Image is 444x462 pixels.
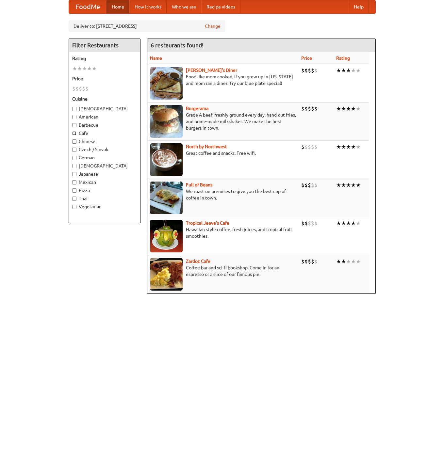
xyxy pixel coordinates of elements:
[301,220,304,227] li: $
[346,143,351,151] li: ★
[82,85,85,92] li: $
[82,65,87,72] li: ★
[72,180,76,184] input: Mexican
[311,182,314,189] li: $
[356,105,361,112] li: ★
[72,172,76,176] input: Japanese
[72,188,76,193] input: Pizza
[311,67,314,74] li: $
[201,0,240,13] a: Recipe videos
[314,182,318,189] li: $
[301,56,312,61] a: Price
[72,163,137,169] label: [DEMOGRAPHIC_DATA]
[72,96,137,102] h5: Cuisine
[301,67,304,74] li: $
[85,85,89,92] li: $
[314,67,318,74] li: $
[346,220,351,227] li: ★
[351,143,356,151] li: ★
[356,67,361,74] li: ★
[69,20,225,32] div: Deliver to: [STREET_ADDRESS]
[72,115,76,119] input: American
[150,226,296,239] p: Hawaiian style coffee, fresh juices, and tropical fruit smoothies.
[186,144,227,149] a: North by Northwest
[351,67,356,74] li: ★
[314,258,318,265] li: $
[314,105,318,112] li: $
[72,114,137,120] label: American
[72,195,137,202] label: Thai
[167,0,201,13] a: Who we are
[72,123,76,127] input: Barbecue
[336,56,350,61] a: Rating
[341,258,346,265] li: ★
[150,182,183,214] img: beans.jpg
[150,73,296,87] p: Food like mom cooked, if you grew up in [US_STATE] and mom ran a diner. Try our blue plate special!
[72,156,76,160] input: German
[301,258,304,265] li: $
[186,182,212,187] a: Full of Beans
[351,220,356,227] li: ★
[308,67,311,74] li: $
[186,259,210,264] a: Zardoz Cafe
[314,220,318,227] li: $
[349,0,369,13] a: Help
[336,182,341,189] li: ★
[304,182,308,189] li: $
[346,67,351,74] li: ★
[341,220,346,227] li: ★
[72,146,137,153] label: Czech / Slovak
[186,220,229,226] a: Tropical Jeeve's Cafe
[92,65,97,72] li: ★
[150,112,296,131] p: Grade A beef, freshly ground every day, hand-cut fries, and home-made milkshakes. We make the bes...
[336,105,341,112] li: ★
[72,197,76,201] input: Thai
[150,264,296,278] p: Coffee bar and sci-fi bookshop. Come in for an espresso or a slice of our famous pie.
[308,143,311,151] li: $
[301,105,304,112] li: $
[311,220,314,227] li: $
[346,258,351,265] li: ★
[304,143,308,151] li: $
[311,143,314,151] li: $
[150,67,183,100] img: sallys.jpg
[304,105,308,112] li: $
[72,187,137,194] label: Pizza
[69,0,107,13] a: FoodMe
[351,258,356,265] li: ★
[72,85,75,92] li: $
[336,67,341,74] li: ★
[304,220,308,227] li: $
[150,258,183,291] img: zardoz.jpg
[186,106,208,111] a: Burgerama
[308,220,311,227] li: $
[72,65,77,72] li: ★
[69,39,140,52] h4: Filter Restaurants
[346,105,351,112] li: ★
[72,154,137,161] label: German
[356,143,361,151] li: ★
[308,182,311,189] li: $
[150,56,162,61] a: Name
[151,42,204,48] ng-pluralize: 6 restaurants found!
[107,0,129,13] a: Home
[150,105,183,138] img: burgerama.jpg
[150,150,296,156] p: Great coffee and snacks. Free wifi.
[72,203,137,210] label: Vegetarian
[72,171,137,177] label: Japanese
[72,138,137,145] label: Chinese
[75,85,79,92] li: $
[150,220,183,252] img: jeeves.jpg
[205,23,221,29] a: Change
[150,188,296,201] p: We roast on premises to give you the best cup of coffee in town.
[311,105,314,112] li: $
[77,65,82,72] li: ★
[72,55,137,62] h5: Rating
[129,0,167,13] a: How it works
[72,107,76,111] input: [DEMOGRAPHIC_DATA]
